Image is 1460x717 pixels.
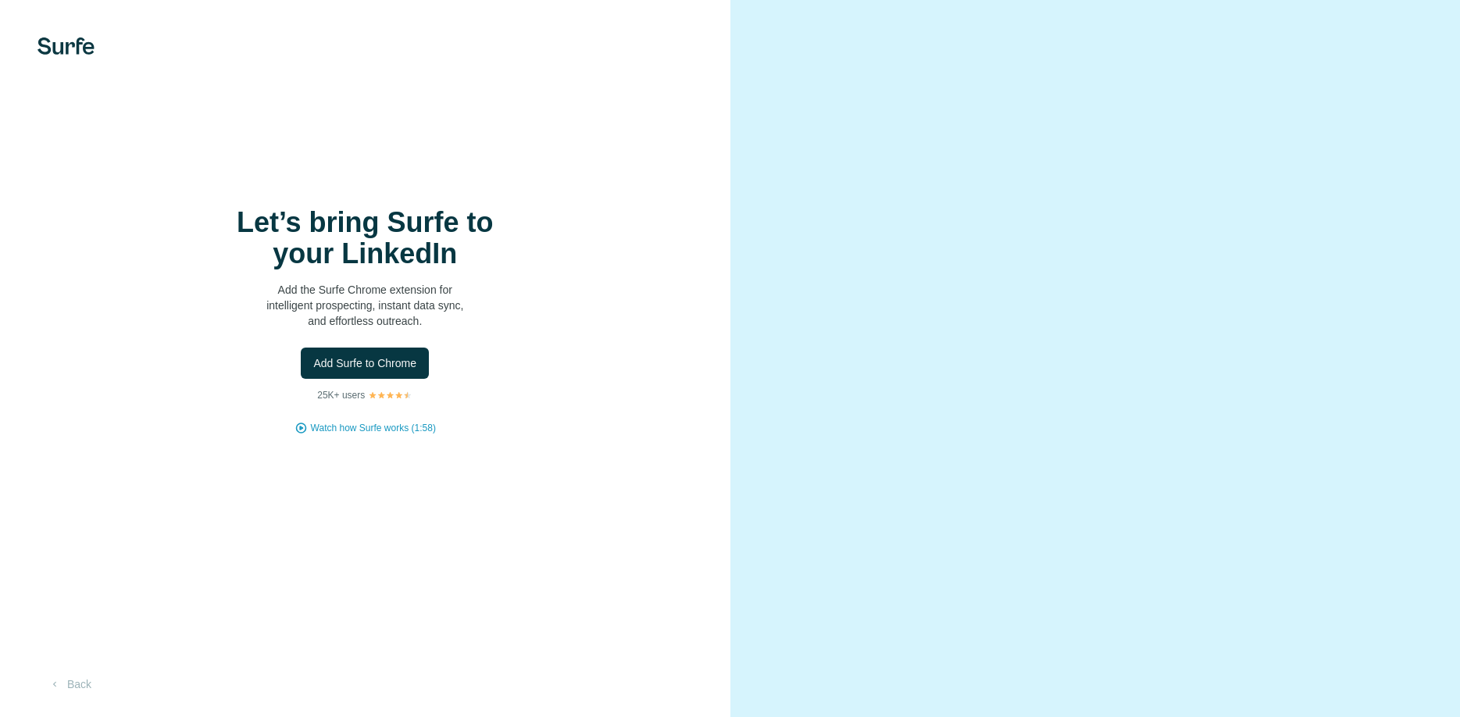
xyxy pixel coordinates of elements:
[209,207,521,269] h1: Let’s bring Surfe to your LinkedIn
[37,670,102,698] button: Back
[368,391,412,400] img: Rating Stars
[37,37,95,55] img: Surfe's logo
[311,421,436,435] button: Watch how Surfe works (1:58)
[209,282,521,329] p: Add the Surfe Chrome extension for intelligent prospecting, instant data sync, and effortless out...
[301,348,429,379] button: Add Surfe to Chrome
[313,355,416,371] span: Add Surfe to Chrome
[317,388,365,402] p: 25K+ users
